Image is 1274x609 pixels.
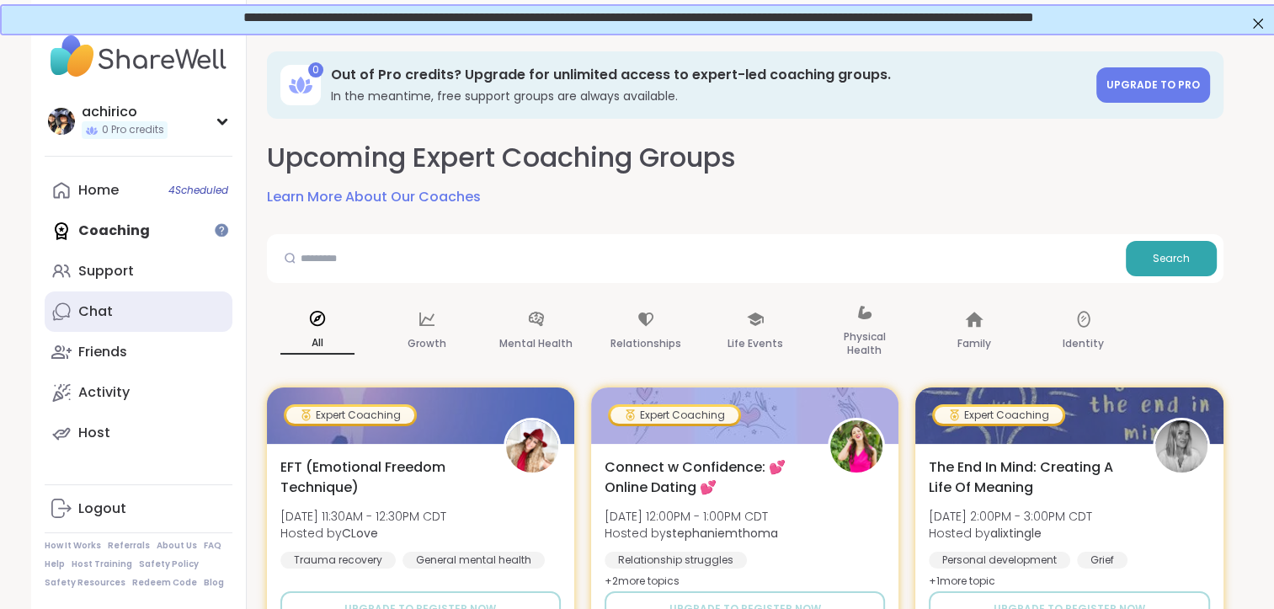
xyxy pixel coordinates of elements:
a: Redeem Code [132,577,197,589]
p: Physical Health [828,327,902,361]
div: Activity [78,383,130,402]
a: Upgrade to Pro [1096,67,1210,103]
h3: Out of Pro credits? Upgrade for unlimited access to expert-led coaching groups. [331,66,1086,84]
b: CLove [342,525,378,542]
p: Relationships [610,334,681,354]
div: Home [78,181,119,200]
span: Hosted by [929,525,1092,542]
h3: In the meantime, free support groups are always available. [331,88,1086,104]
div: Personal development [929,552,1070,569]
div: Relationship struggles [605,552,747,569]
iframe: Spotlight [215,223,228,237]
a: Safety Resources [45,577,125,589]
a: Logout [45,489,232,529]
a: Blog [204,577,224,589]
div: 0 [308,62,323,77]
p: Identity [1063,334,1104,354]
a: Help [45,558,65,570]
span: [DATE] 11:30AM - 12:30PM CDT [280,508,446,525]
b: alixtingle [990,525,1042,542]
img: achirico [48,108,75,135]
span: Hosted by [605,525,778,542]
span: Hosted by [280,525,446,542]
span: Search [1153,251,1190,266]
a: Safety Policy [139,558,199,570]
span: [DATE] 2:00PM - 3:00PM CDT [929,508,1092,525]
a: Support [45,251,232,291]
b: stephaniemthoma [666,525,778,542]
a: Friends [45,332,232,372]
div: Expert Coaching [286,407,414,424]
a: Activity [45,372,232,413]
div: General mental health [402,552,545,569]
a: Chat [45,291,232,332]
div: Expert Coaching [610,407,738,424]
img: ShareWell Nav Logo [45,27,232,86]
span: 4 Scheduled [168,184,228,197]
img: stephaniemthoma [830,420,882,473]
p: All [280,333,354,355]
img: CLove [506,420,558,473]
a: About Us [157,540,197,552]
span: EFT (Emotional Freedom Technique) [280,457,485,498]
button: Search [1126,241,1217,276]
span: Connect w Confidence: 💕 Online Dating 💕 [605,457,809,498]
span: [DATE] 12:00PM - 1:00PM CDT [605,508,778,525]
div: Friends [78,343,127,361]
span: 0 Pro credits [102,123,164,137]
a: Learn More About Our Coaches [267,187,481,207]
div: achirico [82,103,168,121]
span: The End In Mind: Creating A Life Of Meaning [929,457,1133,498]
a: Home4Scheduled [45,170,232,211]
img: alixtingle [1155,420,1207,473]
a: FAQ [204,540,221,552]
p: Growth [408,334,446,354]
div: Chat [78,302,113,321]
div: Logout [78,499,126,518]
a: How It Works [45,540,101,552]
div: Grief [1077,552,1127,569]
p: Mental Health [499,334,573,354]
p: Family [957,334,991,354]
span: Upgrade to Pro [1106,77,1200,92]
div: Expert Coaching [935,407,1063,424]
div: Trauma recovery [280,552,396,569]
p: Life Events [728,334,783,354]
div: Support [78,262,134,280]
a: Host Training [72,558,132,570]
div: Host [78,424,110,442]
a: Host [45,413,232,453]
h2: Upcoming Expert Coaching Groups [267,139,736,177]
a: Referrals [108,540,150,552]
